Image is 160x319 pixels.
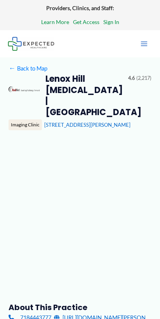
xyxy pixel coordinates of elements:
[9,63,47,74] a: ←Back to Map
[9,65,16,72] span: ←
[128,74,135,83] span: 4.6
[46,5,114,11] strong: Providers, Clinics, and Staff:
[103,17,119,27] a: Sign In
[136,74,151,83] span: (2,217)
[8,37,54,50] img: Expected Healthcare Logo - side, dark font, small
[9,302,151,312] h3: About this practice
[73,17,99,27] a: Get Access
[9,119,42,130] div: Imaging Clinic
[41,17,69,27] a: Learn More
[44,122,130,128] a: [STREET_ADDRESS][PERSON_NAME]
[136,36,152,52] button: Main menu toggle
[45,74,122,118] h2: Lenox Hill [MEDICAL_DATA] | [GEOGRAPHIC_DATA]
